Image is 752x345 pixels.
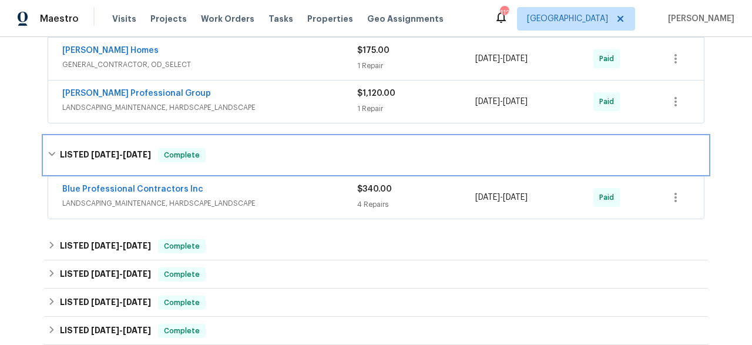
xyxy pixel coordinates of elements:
[91,270,151,278] span: -
[201,13,254,25] span: Work Orders
[123,270,151,278] span: [DATE]
[503,55,528,63] span: [DATE]
[357,199,475,210] div: 4 Repairs
[123,242,151,250] span: [DATE]
[91,150,119,159] span: [DATE]
[475,193,500,202] span: [DATE]
[599,53,619,65] span: Paid
[44,232,708,260] div: LISTED [DATE]-[DATE]Complete
[60,296,151,310] h6: LISTED
[500,7,508,19] div: 112
[91,150,151,159] span: -
[123,150,151,159] span: [DATE]
[44,260,708,289] div: LISTED [DATE]-[DATE]Complete
[112,13,136,25] span: Visits
[44,136,708,174] div: LISTED [DATE]-[DATE]Complete
[62,59,357,71] span: GENERAL_CONTRACTOR, OD_SELECT
[599,96,619,108] span: Paid
[60,148,151,162] h6: LISTED
[159,240,204,252] span: Complete
[91,270,119,278] span: [DATE]
[475,53,528,65] span: -
[503,98,528,106] span: [DATE]
[527,13,608,25] span: [GEOGRAPHIC_DATA]
[123,326,151,334] span: [DATE]
[357,89,395,98] span: $1,120.00
[475,98,500,106] span: [DATE]
[150,13,187,25] span: Projects
[60,267,151,282] h6: LISTED
[62,197,357,209] span: LANDSCAPING_MAINTENANCE, HARDSCAPE_LANDSCAPE
[60,324,151,338] h6: LISTED
[62,102,357,113] span: LANDSCAPING_MAINTENANCE, HARDSCAPE_LANDSCAPE
[159,325,204,337] span: Complete
[91,298,119,306] span: [DATE]
[503,193,528,202] span: [DATE]
[599,192,619,203] span: Paid
[475,192,528,203] span: -
[44,289,708,317] div: LISTED [DATE]-[DATE]Complete
[159,149,204,161] span: Complete
[91,326,151,334] span: -
[475,96,528,108] span: -
[357,103,475,115] div: 1 Repair
[91,326,119,334] span: [DATE]
[60,239,151,253] h6: LISTED
[357,185,392,193] span: $340.00
[357,60,475,72] div: 1 Repair
[91,242,151,250] span: -
[475,55,500,63] span: [DATE]
[91,298,151,306] span: -
[62,185,203,193] a: Blue Professional Contractors Inc
[62,89,211,98] a: [PERSON_NAME] Professional Group
[159,297,204,309] span: Complete
[44,317,708,345] div: LISTED [DATE]-[DATE]Complete
[123,298,151,306] span: [DATE]
[91,242,119,250] span: [DATE]
[62,46,159,55] a: [PERSON_NAME] Homes
[159,269,204,280] span: Complete
[268,15,293,23] span: Tasks
[663,13,734,25] span: [PERSON_NAME]
[367,13,444,25] span: Geo Assignments
[40,13,79,25] span: Maestro
[307,13,353,25] span: Properties
[357,46,390,55] span: $175.00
